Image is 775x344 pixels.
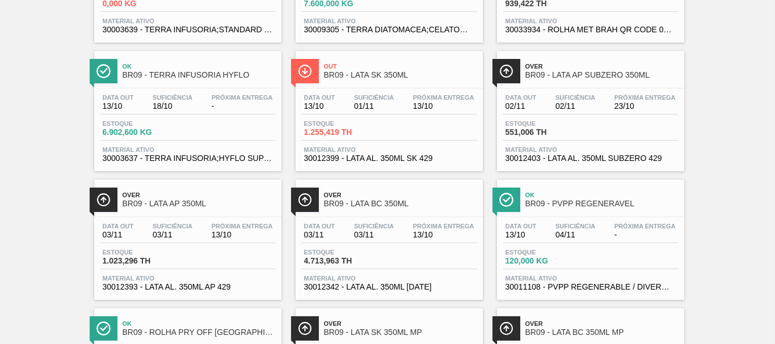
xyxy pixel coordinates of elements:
span: 13/10 [506,231,537,239]
span: Suficiência [555,94,595,101]
span: 03/11 [153,231,192,239]
span: Material ativo [506,18,676,24]
span: Material ativo [304,18,474,24]
span: Material ativo [103,18,273,24]
span: 1.255,419 TH [304,128,384,137]
span: Material ativo [506,146,676,153]
span: Data out [103,223,134,230]
span: Data out [304,94,335,101]
span: 30012393 - LATA AL. 350ML AP 429 [103,283,273,291]
a: ÍconeOutBR09 - LATA SK 350MLData out13/10Suficiência01/11Próxima Entrega13/10Estoque1.255,419 THM... [287,43,488,171]
span: Suficiência [354,94,394,101]
a: ÍconeOverBR09 - LATA AP 350MLData out03/11Suficiência03/11Próxima Entrega13/10Estoque1.023,296 TH... [86,171,287,300]
span: Suficiência [153,223,192,230]
img: Ícone [96,193,111,207]
span: 01/11 [354,102,394,111]
span: Ok [123,63,276,70]
span: Data out [506,223,537,230]
span: Próxima Entrega [212,94,273,101]
span: BR09 - TERRA INFUSORIA HYFLO [123,71,276,79]
span: Suficiência [555,223,595,230]
span: Material ativo [103,275,273,282]
span: Material ativo [103,146,273,153]
span: BR09 - LATA AP 350ML [123,199,276,208]
span: BR09 - LATA AP SUBZERO 350ML [525,71,679,79]
span: 18/10 [153,102,192,111]
span: 30003637 - TERRA INFUSORIA;HYFLO SUPER CEL [103,154,273,163]
img: Ícone [499,193,513,207]
a: ÍconeOverBR09 - LATA BC 350MLData out03/11Suficiência03/11Próxima Entrega13/10Estoque4.713,963 TH... [287,171,488,300]
span: 13/10 [103,102,134,111]
span: Over [123,192,276,198]
span: Over [525,63,679,70]
span: Próxima Entrega [614,94,676,101]
img: Ícone [96,64,111,78]
span: BR09 - PVPP REGENERAVEL [525,199,679,208]
span: BR09 - LATA SK 350ML MP [324,328,477,337]
span: 02/11 [555,102,595,111]
span: Próxima Entrega [614,223,676,230]
img: Ícone [499,64,513,78]
span: 30012342 - LATA AL. 350ML BC 429 [304,283,474,291]
span: 30003639 - TERRA INFUSORIA;STANDARD SUPER CEL [103,26,273,34]
span: Suficiência [354,223,394,230]
span: 1.023,296 TH [103,257,182,265]
img: Ícone [499,321,513,335]
span: 13/10 [413,102,474,111]
span: Estoque [506,249,585,256]
span: 6.902,600 KG [103,128,182,137]
span: Material ativo [304,146,474,153]
span: Estoque [506,120,585,127]
span: 04/11 [555,231,595,239]
span: 23/10 [614,102,676,111]
span: 30033934 - ROLHA MET BRAH QR CODE 021CX105 [506,26,676,34]
span: Próxima Entrega [413,94,474,101]
span: - [614,231,676,239]
img: Ícone [96,321,111,335]
span: Over [324,320,477,327]
span: 30012403 - LATA AL. 350ML SUBZERO 429 [506,154,676,163]
span: Data out [304,223,335,230]
span: BR09 - LATA BC 350ML MP [525,328,679,337]
span: 03/11 [304,231,335,239]
span: Estoque [304,120,384,127]
span: BR09 - LATA SK 350ML [324,71,477,79]
span: 03/11 [103,231,134,239]
span: Estoque [103,249,182,256]
span: 30012399 - LATA AL. 350ML SK 429 [304,154,474,163]
span: 13/10 [304,102,335,111]
span: Próxima Entrega [212,223,273,230]
span: BR09 - LATA BC 350ML [324,199,477,208]
span: Data out [103,94,134,101]
a: ÍconeOkBR09 - TERRA INFUSORIA HYFLOData out13/10Suficiência18/10Próxima Entrega-Estoque6.902,600 ... [86,43,287,171]
a: ÍconeOkBR09 - PVPP REGENERAVELData out13/10Suficiência04/11Próxima Entrega-Estoque120,000 KGMater... [488,171,690,300]
span: 4.713,963 TH [304,257,384,265]
span: Próxima Entrega [413,223,474,230]
span: Estoque [103,120,182,127]
span: Over [525,320,679,327]
span: Estoque [304,249,384,256]
span: Ok [525,192,679,198]
span: Over [324,192,477,198]
span: 120,000 KG [506,257,585,265]
span: 13/10 [413,231,474,239]
span: BR09 - ROLHA PRY OFF ANTARCTICA 300ML [123,328,276,337]
span: Out [324,63,477,70]
span: 30009305 - TERRA DIATOMACEA;CELATOM FW14 [304,26,474,34]
img: Ícone [298,193,312,207]
span: 03/11 [354,231,394,239]
span: 551,006 TH [506,128,585,137]
span: Material ativo [304,275,474,282]
span: 13/10 [212,231,273,239]
span: Suficiência [153,94,192,101]
img: Ícone [298,64,312,78]
span: - [212,102,273,111]
span: 02/11 [506,102,537,111]
span: 30011108 - PVPP REGENERABLE / DIVERGAN RS [506,283,676,291]
span: Material ativo [506,275,676,282]
img: Ícone [298,321,312,335]
span: Ok [123,320,276,327]
a: ÍconeOverBR09 - LATA AP SUBZERO 350MLData out02/11Suficiência02/11Próxima Entrega23/10Estoque551,... [488,43,690,171]
span: Data out [506,94,537,101]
